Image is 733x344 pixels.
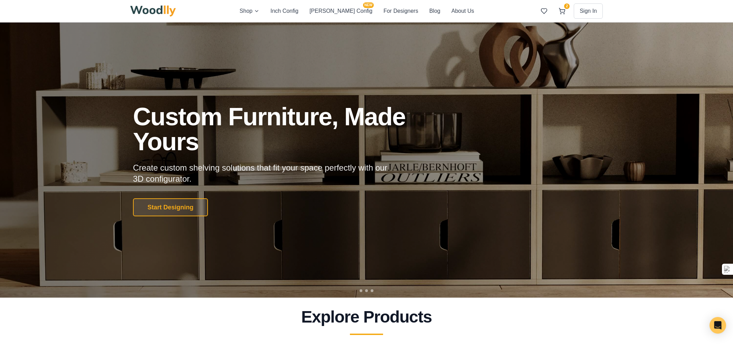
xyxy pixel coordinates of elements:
button: [PERSON_NAME] ConfigNEW [310,7,372,16]
button: About Us [451,7,474,16]
button: Inch Config [270,7,298,16]
img: Woodlly [130,6,176,17]
button: Shop [240,7,259,16]
h1: Custom Furniture, Made Yours [133,104,442,154]
button: For Designers [383,7,418,16]
p: Create custom shelving solutions that fit your space perfectly with our 3D configurator. [133,162,398,184]
span: NEW [363,2,374,8]
button: Sign In [574,3,603,19]
button: Blog [429,7,440,16]
button: 2 [556,5,568,17]
span: 2 [564,3,570,9]
h2: Explore Products [133,309,600,325]
button: Start Designing [133,198,208,216]
div: Open Intercom Messenger [710,317,726,334]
